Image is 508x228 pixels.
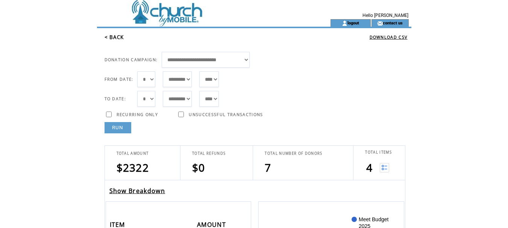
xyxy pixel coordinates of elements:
[265,160,271,175] span: 7
[347,20,359,25] a: logout
[117,160,149,175] span: $2322
[342,20,347,26] img: account_icon.gif
[265,151,322,156] span: TOTAL NUMBER OF DONORS
[377,20,383,26] img: contact_us_icon.gif
[105,77,133,82] span: FROM DATE:
[362,13,408,18] span: Hello [PERSON_NAME]
[105,57,158,62] span: DONATION CAMPAIGN:
[383,20,403,25] a: contact us
[192,160,205,175] span: $0
[117,112,158,117] span: RECURRING ONLY
[366,160,373,175] span: 4
[197,222,228,226] a: AMOUNT
[110,222,127,226] a: ITEM
[359,216,388,222] text: Meet Budget
[105,122,131,133] a: RUN
[370,35,408,40] a: DOWNLOAD CSV
[117,151,149,156] span: TOTAL AMOUNT
[105,34,124,41] a: < BACK
[192,151,226,156] span: TOTAL REFUNDS
[105,96,126,101] span: TO DATE:
[365,150,392,155] span: TOTAL ITEMS
[109,187,165,195] a: Show Breakdown
[189,112,263,117] span: UNSUCCESSFUL TRANSACTIONS
[380,163,389,172] img: View list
